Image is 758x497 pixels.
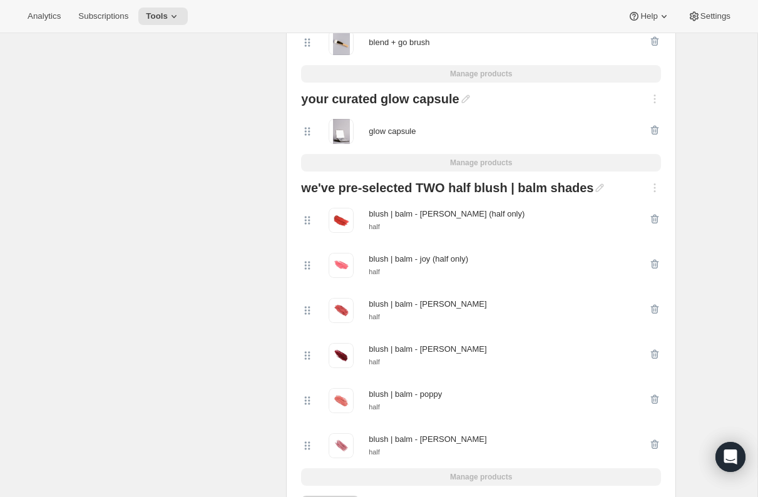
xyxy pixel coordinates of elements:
[301,182,593,198] div: we've pre-selected TWO half blush | balm shades
[301,93,459,109] div: your curated glow capsule
[146,11,168,21] span: Tools
[138,8,188,25] button: Tools
[369,343,486,356] div: blush | balm - [PERSON_NAME]
[369,358,379,366] small: half
[715,442,745,472] div: Open Intercom Messenger
[369,433,486,446] div: blush | balm - [PERSON_NAME]
[369,125,416,138] div: glow capsule
[369,36,429,49] div: blend + go brush
[369,313,379,320] small: half
[680,8,738,25] button: Settings
[20,8,68,25] button: Analytics
[369,223,379,230] small: half
[640,11,657,21] span: Help
[369,448,379,456] small: half
[369,268,379,275] small: half
[369,253,468,265] div: blush | balm - joy (half only)
[71,8,136,25] button: Subscriptions
[369,388,442,401] div: blush | balm - poppy
[369,298,486,310] div: blush | balm - [PERSON_NAME]
[620,8,677,25] button: Help
[28,11,61,21] span: Analytics
[78,11,128,21] span: Subscriptions
[369,403,379,411] small: half
[700,11,730,21] span: Settings
[369,208,525,220] div: blush | balm - [PERSON_NAME] (half only)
